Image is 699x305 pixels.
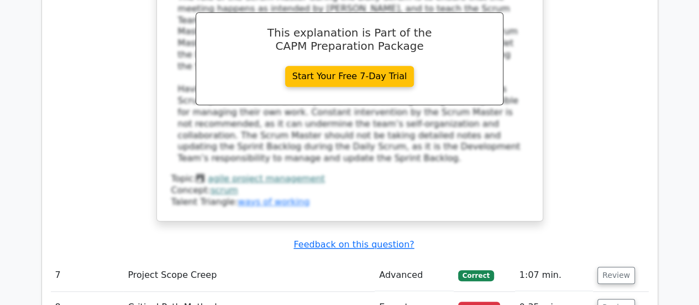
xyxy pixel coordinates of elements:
div: Talent Triangle: [171,173,528,208]
div: Concept: [171,185,528,197]
td: 1:07 min. [515,260,593,291]
a: scrum [211,185,238,195]
a: Feedback on this question? [293,239,414,250]
td: Project Scope Creep [123,260,375,291]
td: 7 [51,260,124,291]
span: Correct [458,270,494,281]
a: agile project management [208,173,325,184]
a: Start Your Free 7-Day Trial [285,66,414,87]
a: ways of working [238,197,309,207]
td: Advanced [375,260,454,291]
div: Topic: [171,173,528,185]
button: Review [597,267,635,284]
